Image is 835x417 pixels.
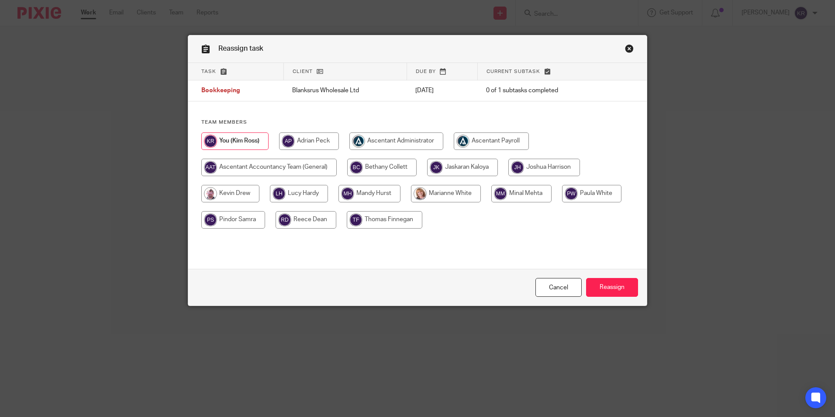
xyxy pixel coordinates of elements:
a: Close this dialog window [535,278,582,297]
span: Client [293,69,313,74]
span: Bookkeeping [201,88,240,94]
p: [DATE] [415,86,469,95]
a: Close this dialog window [625,44,634,56]
p: Blanksrus Wholesale Ltd [292,86,398,95]
span: Task [201,69,216,74]
input: Reassign [586,278,638,297]
span: Current subtask [487,69,540,74]
td: 0 of 1 subtasks completed [477,80,608,101]
span: Due by [416,69,436,74]
span: Reassign task [218,45,263,52]
h4: Team members [201,119,634,126]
